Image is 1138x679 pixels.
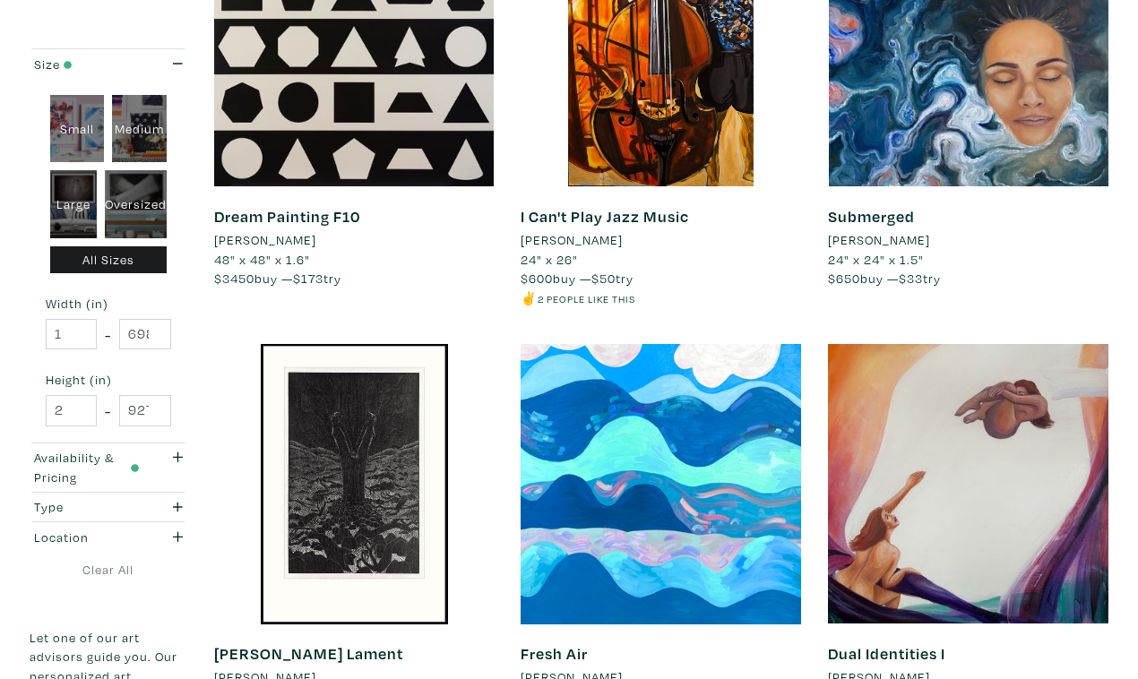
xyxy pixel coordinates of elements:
a: Dream Painting F10 [214,206,360,227]
li: ✌️ [521,288,801,308]
a: [PERSON_NAME] [828,230,1108,250]
li: [PERSON_NAME] [828,230,930,250]
span: - [105,322,111,347]
span: buy — try [521,270,634,287]
span: 24" x 24" x 1.5" [828,251,924,268]
div: All Sizes [50,246,168,274]
span: $173 [293,270,323,287]
span: $50 [591,270,616,287]
div: Location [34,528,139,547]
div: Oversized [105,170,167,238]
small: Width (in) [46,297,171,310]
span: 48" x 48" x 1.6" [214,251,310,268]
span: 24" x 26" [521,251,578,268]
span: $3450 [214,270,254,287]
div: Size [34,55,139,74]
a: Submerged [828,206,915,227]
a: [PERSON_NAME] [521,230,801,250]
a: Dual Identities I [828,643,945,664]
div: Availability & Pricing [34,448,139,486]
span: $650 [828,270,860,287]
span: $33 [899,270,923,287]
li: [PERSON_NAME] [214,230,316,250]
a: [PERSON_NAME] [214,230,495,250]
span: buy — try [214,270,341,287]
small: 2 people like this [538,292,635,305]
div: Medium [112,95,167,163]
button: Availability & Pricing [30,443,187,492]
a: Clear All [30,560,187,580]
button: Size [30,49,187,79]
span: $600 [521,270,553,287]
a: [PERSON_NAME] Lament [214,643,403,664]
div: Small [50,95,105,163]
div: Large [50,170,98,238]
span: buy — try [828,270,941,287]
button: Type [30,493,187,522]
a: Fresh Air [521,643,588,664]
button: Location [30,522,187,552]
div: Type [34,497,139,517]
a: I Can't Play Jazz Music [521,206,689,227]
small: Height (in) [46,374,171,386]
li: [PERSON_NAME] [521,230,623,250]
span: - [105,399,111,423]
